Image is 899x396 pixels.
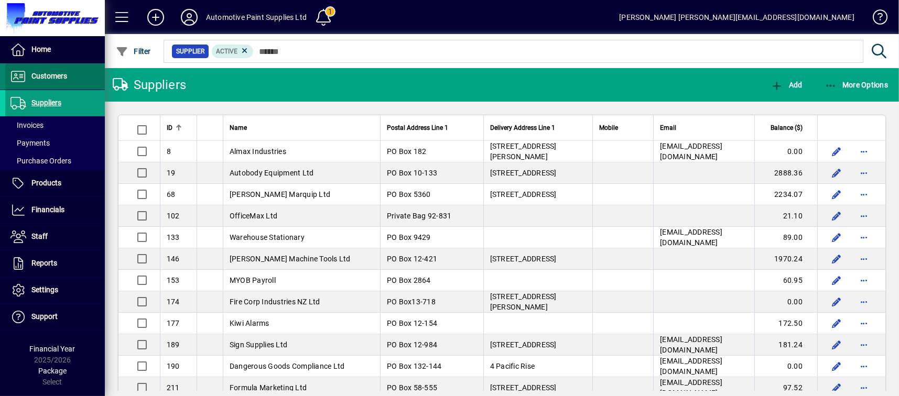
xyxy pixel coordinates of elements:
button: Edit [828,164,845,181]
span: Email [660,122,676,134]
a: Settings [5,277,105,303]
td: 172.50 [754,313,817,334]
span: [STREET_ADDRESS] [490,255,557,263]
span: [PERSON_NAME] Marquip Ltd [230,190,330,199]
span: OfficeMax Ltd [230,212,277,220]
button: More options [855,315,872,332]
span: [STREET_ADDRESS] [490,340,557,349]
td: 0.00 [754,291,817,313]
span: PO Box13-718 [387,298,436,306]
td: 0.00 [754,356,817,377]
span: [PERSON_NAME] Machine Tools Ltd [230,255,351,263]
span: Home [31,45,51,53]
span: 68 [167,190,176,199]
button: Edit [828,272,845,289]
button: More options [855,336,872,353]
span: 8 [167,147,171,156]
span: PO Box 12-984 [387,340,437,349]
span: Private Bag 92-831 [387,212,452,220]
span: 102 [167,212,180,220]
span: [EMAIL_ADDRESS][DOMAIN_NAME] [660,142,722,161]
span: Dangerous Goods Compliance Ltd [230,362,345,370]
button: More options [855,207,872,224]
div: Balance ($) [761,122,812,134]
span: Balance ($) [771,122,803,134]
button: More options [855,229,872,246]
span: ID [167,122,172,134]
a: Knowledge Base [865,2,886,36]
span: 189 [167,340,180,349]
button: Filter [113,42,154,61]
span: Add [771,81,802,89]
a: Products [5,170,105,196]
span: PO Box 9429 [387,233,431,241]
span: Package [38,367,67,375]
span: Fire Corp Industries NZ Ltd [230,298,320,306]
a: Purchase Orders [5,152,105,170]
td: 1970.24 [754,248,817,270]
a: Home [5,37,105,63]
div: [PERSON_NAME] [PERSON_NAME][EMAIL_ADDRESS][DOMAIN_NAME] [619,9,854,26]
span: Mobile [599,122,618,134]
span: Financial Year [30,345,75,353]
span: Staff [31,232,48,240]
div: ID [167,122,190,134]
span: Sign Supplies Ltd [230,340,287,349]
button: More options [855,186,872,203]
span: Financials [31,205,64,214]
button: Profile [172,8,206,27]
span: Products [31,179,61,187]
span: [EMAIL_ADDRESS][DOMAIN_NAME] [660,335,722,354]
span: Reports [31,259,57,267]
a: Financials [5,197,105,223]
span: Customers [31,72,67,80]
td: 21.10 [754,205,817,227]
mat-chip: Activation Status: Active [212,45,254,58]
div: Mobile [599,122,647,134]
span: Active [216,48,237,55]
button: Edit [828,229,845,246]
span: Postal Address Line 1 [387,122,448,134]
span: 4 Pacific Rise [490,362,535,370]
span: PO Box 2864 [387,276,431,284]
a: Customers [5,63,105,90]
span: Almax Industries [230,147,286,156]
button: More options [855,250,872,267]
button: Edit [828,143,845,160]
span: 146 [167,255,180,263]
button: More options [855,164,872,181]
div: Name [230,122,374,134]
span: Purchase Orders [10,157,71,165]
button: More Options [822,75,891,94]
span: Name [230,122,247,134]
span: Warehouse Stationary [230,233,305,241]
span: PO Box 10-133 [387,169,437,177]
span: [STREET_ADDRESS][PERSON_NAME] [490,142,557,161]
button: More options [855,293,872,310]
a: Reports [5,250,105,277]
span: PO Box 182 [387,147,427,156]
button: Edit [828,315,845,332]
a: Support [5,304,105,330]
span: Supplier [176,46,204,57]
button: Edit [828,358,845,375]
div: Automotive Paint Supplies Ltd [206,9,307,26]
span: 174 [167,298,180,306]
td: 0.00 [754,141,817,162]
button: Edit [828,336,845,353]
button: Add [139,8,172,27]
span: [STREET_ADDRESS][PERSON_NAME] [490,292,557,311]
button: Edit [828,293,845,310]
td: 60.95 [754,270,817,291]
span: 211 [167,383,180,392]
button: Edit [828,250,845,267]
button: More options [855,143,872,160]
span: [STREET_ADDRESS] [490,190,557,199]
td: 89.00 [754,227,817,248]
span: MYOB Payroll [230,276,276,284]
td: 2888.36 [754,162,817,184]
span: Settings [31,285,58,294]
button: More options [855,272,872,289]
div: Email [660,122,748,134]
span: Autobody Equipment Ltd [230,169,314,177]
